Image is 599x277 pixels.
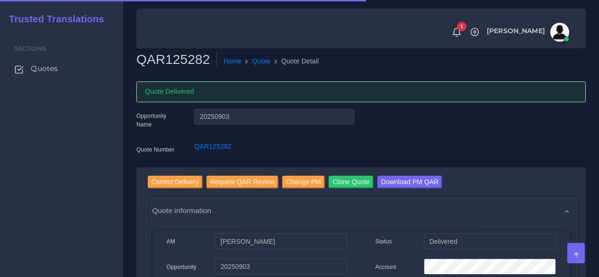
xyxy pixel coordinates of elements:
label: Opportunity [167,263,197,271]
label: AM [167,237,175,246]
input: Correct Delivery [148,176,203,188]
span: [PERSON_NAME] [487,27,545,34]
h2: QAR125282 [136,52,217,68]
a: Home [224,56,241,66]
a: Quotes [7,59,116,79]
label: Quote Number [136,145,174,154]
input: Change PM [282,176,325,188]
div: Quote Delivered [136,81,586,102]
span: Quote information [152,205,212,216]
h2: Trusted Translations [2,13,104,25]
span: Sections [15,45,46,52]
label: Opportunity Name [136,112,180,129]
a: QAR125282 [194,143,231,150]
a: [PERSON_NAME]avatar [482,23,572,42]
span: Quotes [31,63,58,74]
span: 1 [457,22,466,31]
img: avatar [550,23,569,42]
div: Quote information [146,198,577,223]
input: Request QAR Review [206,176,278,188]
label: Account [375,263,396,271]
input: Download PM QAR [377,176,442,188]
a: Quote [252,56,271,66]
label: Status [375,237,392,246]
a: 1 [448,27,465,37]
input: Clone Quote [329,176,374,188]
li: Quote Detail [271,56,319,66]
a: Trusted Translations [2,11,104,27]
